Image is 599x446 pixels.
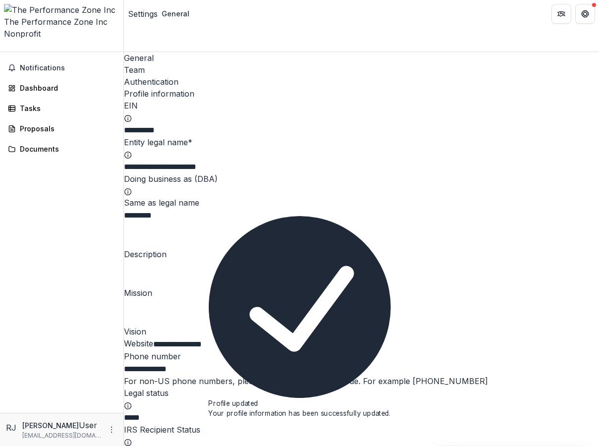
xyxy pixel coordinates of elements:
div: For non-US phone numbers, please include the country code. For example [PHONE_NUMBER] [124,375,599,387]
a: Settings [128,8,158,20]
div: Proposals [20,123,112,134]
span: Notifications [20,64,116,72]
nav: breadcrumb [128,6,193,21]
a: Proposals [4,120,120,137]
button: Notifications [4,60,120,76]
a: Dashboard [4,80,120,96]
div: Documents [20,144,112,154]
div: General [162,8,189,19]
div: Rich Johnson [6,422,18,434]
label: IRS Recipient Status [124,425,200,435]
p: [PERSON_NAME] [22,420,79,431]
label: Mission [124,288,152,298]
a: General [124,52,599,64]
label: Website [124,338,153,348]
label: Vision [124,327,146,336]
span: Nonprofit [4,29,41,39]
label: Entity legal name [124,137,192,147]
div: Dashboard [20,83,112,93]
div: Tasks [20,103,112,113]
label: EIN [124,101,138,111]
label: Doing business as (DBA) [124,174,218,184]
span: Same as legal name [124,198,199,208]
img: The Performance Zone Inc [4,4,120,16]
a: Tasks [4,100,120,116]
label: Phone number [124,351,181,361]
a: Authentication [124,76,599,88]
a: Team [124,64,599,76]
button: Partners [551,4,571,24]
label: Description [124,249,167,259]
button: More [106,424,118,436]
h2: Profile information [124,88,599,100]
p: User [79,419,97,431]
a: Documents [4,141,120,157]
p: [EMAIL_ADDRESS][DOMAIN_NAME] [22,431,102,440]
label: Legal status [124,388,169,398]
div: The Performance Zone Inc [4,16,120,28]
button: Get Help [575,4,595,24]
